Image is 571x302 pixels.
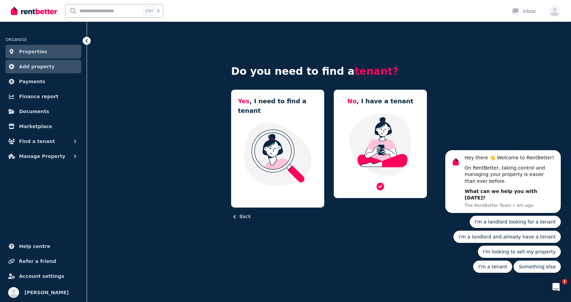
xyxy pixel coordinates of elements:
[157,8,159,14] span: k
[19,152,65,160] span: Manage Property
[5,239,81,253] a: Help centre
[5,75,81,88] a: Payments
[5,60,81,73] a: Add property
[5,254,81,268] a: Refer a friend
[231,213,251,220] button: Back
[435,90,571,284] iframe: Intercom notifications message
[19,92,58,101] span: Finance report
[144,6,154,15] span: Ctrl
[562,279,567,284] span: 1
[354,65,398,77] span: tenant?
[5,149,81,163] button: Manage Property
[548,279,564,295] iframe: Intercom live chat
[238,122,317,186] img: I need a tenant
[19,242,50,250] span: Help centre
[19,63,55,71] span: Add property
[5,135,81,148] button: Find a tenant
[347,97,357,105] span: No
[5,120,81,133] a: Marketplace
[19,272,64,280] span: Account settings
[24,288,69,297] span: [PERSON_NAME]
[231,65,427,77] h4: Do you need to find a
[19,48,47,56] span: Properties
[238,97,249,105] span: Yes
[5,90,81,103] a: Finance report
[19,77,45,86] span: Payments
[347,96,413,106] h5: , I have a tenant
[512,8,536,15] div: Inbox
[5,269,81,283] a: Account settings
[11,6,57,16] img: RentBetter
[19,257,56,265] span: Refer a friend
[341,113,420,177] img: Manage my property
[19,107,49,116] span: Documents
[19,122,52,130] span: Marketplace
[5,45,81,58] a: Properties
[238,96,317,116] h5: , I need to find a tenant
[19,137,55,145] span: Find a tenant
[5,37,27,42] span: ORGANISE
[5,105,81,118] a: Documents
